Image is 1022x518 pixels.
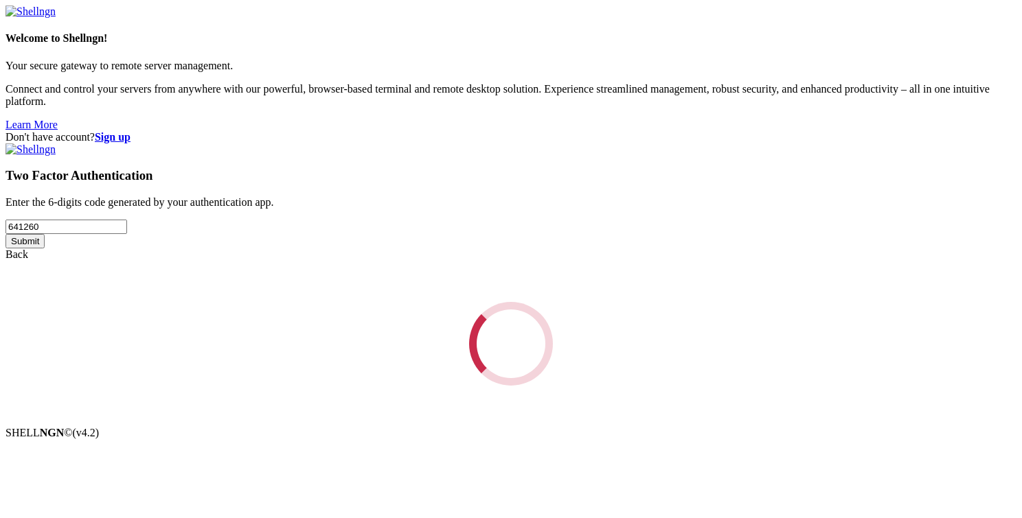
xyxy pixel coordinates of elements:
[5,143,56,156] img: Shellngn
[40,427,65,438] b: NGN
[465,298,556,389] div: Loading...
[5,248,28,260] a: Back
[5,131,1017,143] div: Don't have account?
[5,60,1017,72] p: Your secure gateway to remote server management.
[5,220,127,234] input: Two factor code
[5,119,58,130] a: Learn More
[95,131,130,143] a: Sign up
[5,427,99,438] span: SHELL ©
[5,196,1017,209] p: Enter the 6-digits code generated by your authentication app.
[73,427,100,438] span: 4.2.0
[5,32,1017,45] h4: Welcome to Shellngn!
[5,234,45,248] input: Submit
[5,83,1017,108] p: Connect and control your servers from anywhere with our powerful, browser-based terminal and remo...
[5,168,1017,183] h3: Two Factor Authentication
[5,5,56,18] img: Shellngn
